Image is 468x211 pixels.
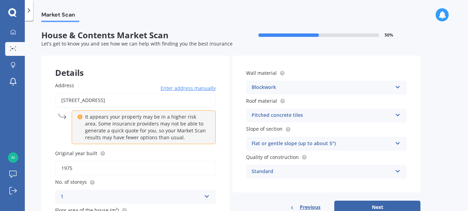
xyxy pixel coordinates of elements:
[8,152,18,163] img: d3bbed71cac50f843be2af554e71415d
[55,161,216,175] input: Enter year
[252,111,392,120] div: Pitched concrete tiles
[55,93,216,108] input: Enter address
[246,126,283,132] span: Slope of section
[55,150,97,157] span: Original year built
[41,30,231,40] span: House & Contents Market Scan
[246,98,277,104] span: Roof material
[385,33,393,38] span: 50 %
[85,113,207,141] p: It appears your property may be in a higher risk area. Some insurance providers may not be able t...
[41,56,230,76] div: Details
[252,83,392,92] div: Blockwork
[252,168,392,176] div: Standard
[61,193,201,201] div: 1
[55,179,87,185] span: No. of storeys
[246,70,277,76] span: Wall material
[252,140,392,148] div: Flat or gentle slope (up to about 5°)
[55,82,74,89] span: Address
[161,85,216,92] span: Enter address manually
[246,154,299,160] span: Quality of construction
[41,11,79,21] span: Market Scan
[41,40,233,47] span: Let's get to know you and see how we can help with finding you the best insurance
